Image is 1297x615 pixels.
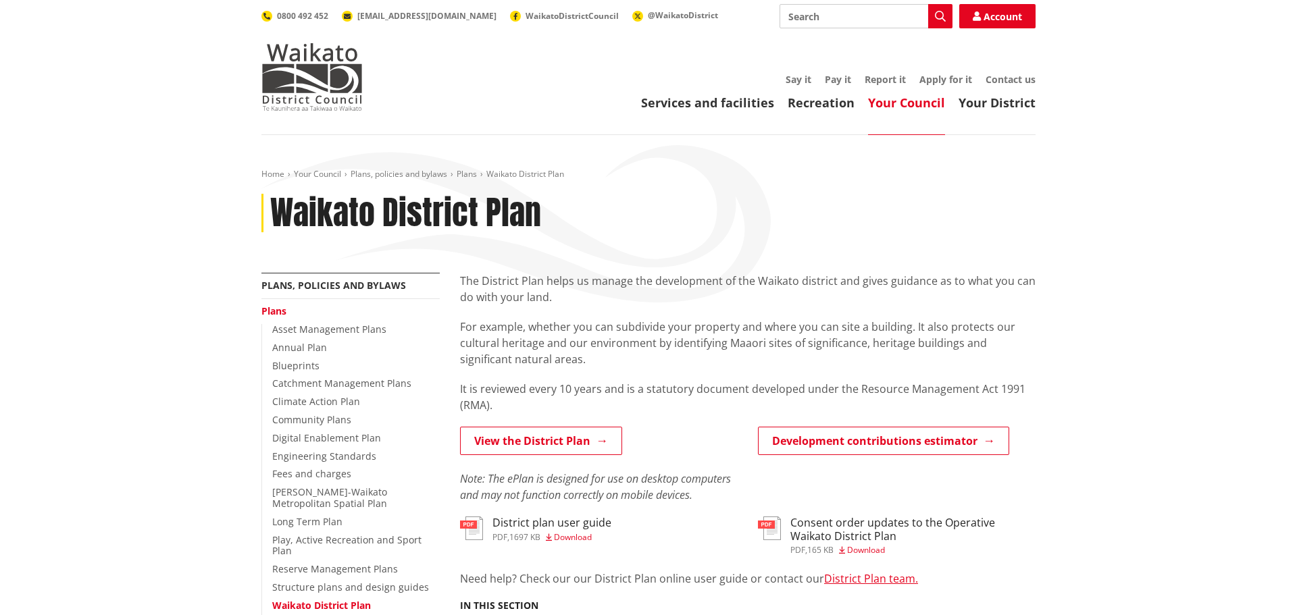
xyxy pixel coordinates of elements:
a: Structure plans and design guides [272,581,429,593]
a: [EMAIL_ADDRESS][DOMAIN_NAME] [342,10,497,22]
a: Consent order updates to the Operative Waikato District Plan pdf,165 KB Download [758,516,1036,554]
a: District Plan team. [824,571,918,586]
p: It is reviewed every 10 years and is a statutory document developed under the Resource Management... [460,381,1036,413]
h3: Consent order updates to the Operative Waikato District Plan [790,516,1036,542]
a: Plans, policies and bylaws [261,279,406,292]
span: @WaikatoDistrict [648,9,718,21]
a: Report it [865,73,906,86]
a: Community Plans [272,413,351,426]
a: @WaikatoDistrict [632,9,718,21]
a: Say it [786,73,811,86]
a: Your Council [294,168,341,180]
span: Waikato District Plan [486,168,564,180]
span: 1697 KB [509,531,540,543]
a: Apply for it [919,73,972,86]
nav: breadcrumb [261,169,1036,180]
a: Play, Active Recreation and Sport Plan [272,533,422,558]
h5: In this section [460,600,538,612]
p: Need help? Check our our District Plan online user guide or contact our [460,570,1036,587]
a: Your District [959,95,1036,111]
a: WaikatoDistrictCouncil [510,10,619,22]
span: Download [554,531,592,543]
div: , [790,546,1036,554]
img: document-pdf.svg [758,516,781,540]
a: Plans [457,168,477,180]
a: Contact us [986,73,1036,86]
a: Long Term Plan [272,515,342,528]
a: Development contributions estimator [758,427,1009,455]
a: Asset Management Plans [272,323,386,336]
a: Engineering Standards [272,450,376,462]
a: 0800 492 452 [261,10,328,22]
a: Plans, policies and bylaws [351,168,447,180]
a: District plan user guide pdf,1697 KB Download [460,516,611,541]
a: Blueprints [272,359,320,372]
span: Download [847,544,885,556]
a: Reserve Management Plans [272,562,398,575]
a: Pay it [825,73,851,86]
div: , [492,533,611,541]
p: The District Plan helps us manage the development of the Waikato district and gives guidance as t... [460,273,1036,305]
a: Services and facilities [641,95,774,111]
h1: Waikato District Plan [270,194,541,233]
img: Waikato District Council - Te Kaunihera aa Takiwaa o Waikato [261,43,363,111]
span: pdf [492,531,507,543]
a: Annual Plan [272,341,327,354]
a: Waikato District Plan [272,599,371,612]
span: 165 KB [807,544,834,556]
a: Account [959,4,1036,28]
a: Catchment Management Plans [272,377,411,390]
span: WaikatoDistrictCouncil [526,10,619,22]
a: [PERSON_NAME]-Waikato Metropolitan Spatial Plan [272,485,387,510]
span: [EMAIL_ADDRESS][DOMAIN_NAME] [357,10,497,22]
span: 0800 492 452 [277,10,328,22]
a: Recreation [788,95,855,111]
a: Fees and charges [272,467,351,480]
a: Your Council [868,95,945,111]
input: Search input [780,4,952,28]
p: For example, whether you can subdivide your property and where you can site a building. It also p... [460,319,1036,367]
span: pdf [790,544,805,556]
img: document-pdf.svg [460,516,483,540]
em: Note: The ePlan is designed for use on desktop computers and may not function correctly on mobile... [460,471,731,502]
a: Plans [261,304,286,317]
a: Home [261,168,284,180]
a: Digital Enablement Plan [272,431,381,444]
a: View the District Plan [460,427,622,455]
h3: District plan user guide [492,516,611,529]
a: Climate Action Plan [272,395,360,408]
